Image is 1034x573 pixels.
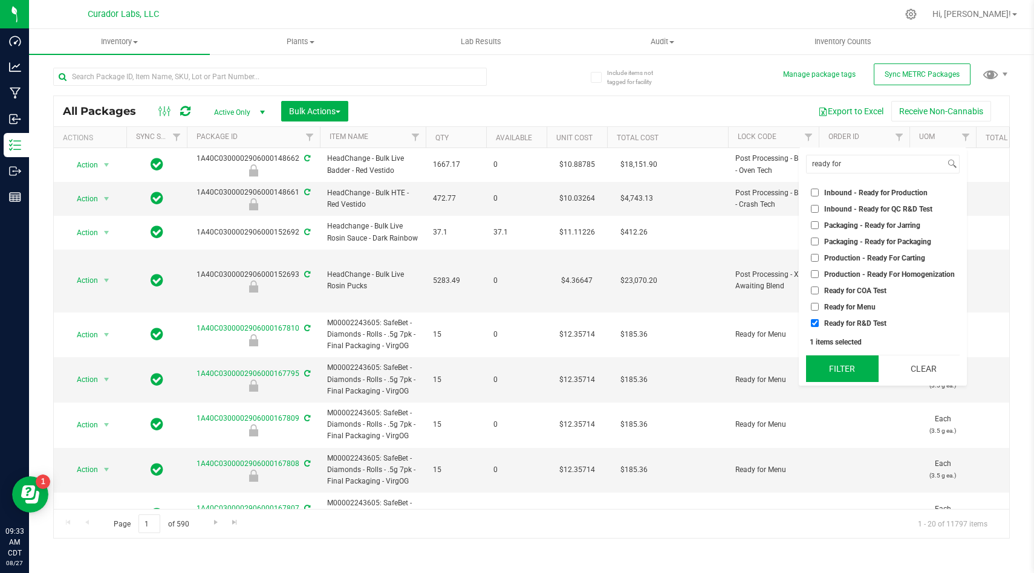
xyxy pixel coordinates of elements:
[917,503,969,526] span: Each
[885,70,960,79] span: Sync METRC Packages
[433,464,479,476] span: 15
[614,224,654,241] span: $412.26
[547,148,607,182] td: $10.88785
[151,326,163,343] span: In Sync
[828,132,859,141] a: Order Id
[302,154,310,163] span: Sync from Compliance System
[811,254,819,262] input: Production - Ready For Carting
[810,101,891,121] button: Export to Excel
[302,369,310,378] span: Sync from Compliance System
[735,187,811,210] span: Post Processing - BHO - Crash Tech
[300,127,320,147] a: Filter
[891,101,991,121] button: Receive Non-Cannabis
[151,190,163,207] span: In Sync
[167,127,187,147] a: Filter
[289,106,340,116] span: Bulk Actions
[99,461,114,478] span: select
[185,280,322,293] div: Post Processing - XO - Awaiting Blend
[66,190,99,207] span: Action
[547,493,607,538] td: $12.35714
[63,105,148,118] span: All Packages
[493,227,539,238] span: 37.1
[493,193,539,204] span: 0
[735,329,811,340] span: Ready for Menu
[874,63,971,85] button: Sync METRC Packages
[811,189,819,196] input: Inbound - Ready for Production
[185,334,322,346] div: Ready for Menu
[493,464,539,476] span: 0
[735,269,811,292] span: Post Processing - XO - Awaiting Blend
[811,286,819,294] input: Ready for COA Test
[496,134,532,142] a: Available
[66,371,99,388] span: Action
[444,36,518,47] span: Lab Results
[433,159,479,170] span: 1667.17
[956,127,976,147] a: Filter
[36,474,50,489] iframe: Resource center unread badge
[811,270,819,278] input: Production - Ready For Homogenization
[607,68,668,86] span: Include items not tagged for facility
[735,419,811,430] span: Ready for Menu
[547,357,607,403] td: $12.35714
[798,36,888,47] span: Inventory Counts
[493,275,539,286] span: 0
[493,419,539,430] span: 0
[185,164,322,176] div: Post Processing - BHO - Oven Tech
[783,70,856,80] button: Manage package tags
[12,476,48,513] iframe: Resource center
[406,127,426,147] a: Filter
[302,324,310,332] span: Sync from Compliance System
[9,113,21,125] inline-svg: Inbound
[811,221,819,229] input: Packaging - Ready for Jarring
[151,461,163,478] span: In Sync
[735,374,811,386] span: Ready for Menu
[824,320,886,327] span: Ready for R&D Test
[753,29,934,54] a: Inventory Counts
[932,9,1011,19] span: Hi, [PERSON_NAME]!
[281,101,348,121] button: Bulk Actions
[908,514,997,533] span: 1 - 20 of 11797 items
[66,326,99,343] span: Action
[151,506,163,523] span: In Sync
[185,227,322,238] div: 1A40C0300002906000152692
[556,134,593,142] a: Unit Cost
[547,448,607,493] td: $12.35714
[63,134,122,142] div: Actions
[327,269,418,292] span: HeadChange - Bulk Live Rosin Pucks
[327,221,418,244] span: Headchange - Bulk Live Rosin Sauce - Dark Rainbow
[327,317,418,352] span: M00002243605: SafeBet - Diamonds - Rolls - .5g 7pk - Final Packaging - VirgOG
[889,127,909,147] a: Filter
[493,159,539,170] span: 0
[151,272,163,289] span: In Sync
[5,526,24,558] p: 09:33 AM CDT
[99,507,114,523] span: select
[9,165,21,177] inline-svg: Outbound
[572,36,752,47] span: Audit
[614,326,654,343] span: $185.36
[197,324,299,332] a: 1A40C0300002906000167810
[614,416,654,433] span: $185.36
[547,216,607,249] td: $11.11226
[210,36,390,47] span: Plants
[9,139,21,151] inline-svg: Inventory
[9,35,21,47] inline-svg: Dashboard
[327,187,418,210] span: HeadChange - Bulk HTE - Red Vestido
[66,461,99,478] span: Action
[327,362,418,397] span: M00002243605: SafeBet - Diamonds - Rolls - .5g 7pk - Final Packaging - VirgOG
[197,132,238,141] a: Package ID
[433,227,479,238] span: 37.1
[197,414,299,422] a: 1A40C0300002906000167809
[151,156,163,173] span: In Sync
[811,303,819,311] input: Ready for Menu
[302,459,310,468] span: Sync from Compliance System
[185,470,322,482] div: Ready for Menu
[185,153,322,176] div: 1A40C0300002906000148662
[185,187,322,210] div: 1A40C0300002906000148661
[493,374,539,386] span: 0
[66,272,99,289] span: Action
[66,416,99,433] span: Action
[9,87,21,99] inline-svg: Manufacturing
[738,132,776,141] a: Lock Code
[986,134,1029,142] a: Total THC%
